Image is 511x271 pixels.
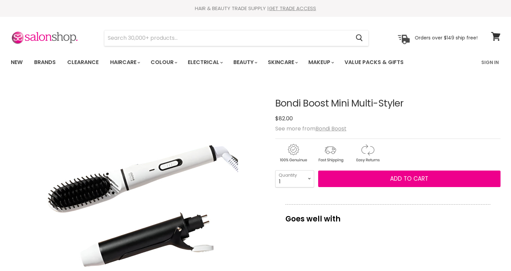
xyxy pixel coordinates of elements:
[275,125,347,132] span: See more from
[339,55,409,69] a: Value Packs & Gifts
[6,55,28,69] a: New
[6,53,443,72] ul: Main menu
[285,204,490,227] p: Goes well with
[315,125,347,132] a: Bondi Boost
[263,55,302,69] a: Skincare
[104,30,351,46] input: Search
[303,55,338,69] a: Makeup
[275,170,314,187] select: Quantity
[318,171,501,187] button: Add to cart
[269,5,316,12] a: GET TRADE ACCESS
[29,55,61,69] a: Brands
[275,143,311,163] img: genuine.gif
[275,115,293,122] span: $82.00
[146,55,181,69] a: Colour
[2,53,509,72] nav: Main
[350,143,385,163] img: returns.gif
[62,55,104,69] a: Clearance
[415,35,478,41] p: Orders over $149 ship free!
[2,5,509,12] div: HAIR & BEAUTY TRADE SUPPLY |
[105,55,144,69] a: Haircare
[228,55,261,69] a: Beauty
[390,175,428,183] span: Add to cart
[183,55,227,69] a: Electrical
[477,55,503,69] a: Sign In
[104,30,369,46] form: Product
[275,98,501,109] h1: Bondi Boost Mini Multi-Styler
[312,143,348,163] img: shipping.gif
[351,30,368,46] button: Search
